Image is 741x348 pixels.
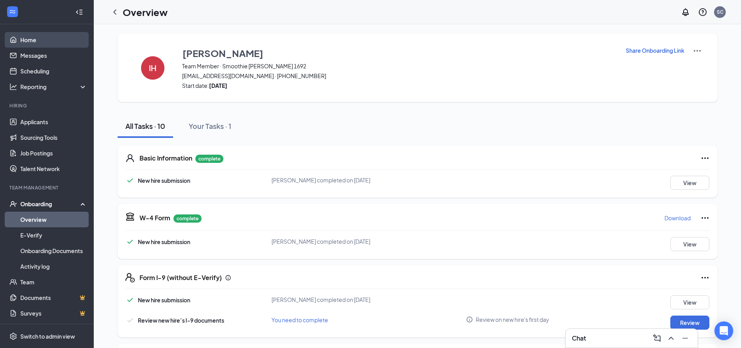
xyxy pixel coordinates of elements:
[189,121,231,131] div: Your Tasks · 1
[20,32,87,48] a: Home
[225,275,231,281] svg: Info
[700,213,710,223] svg: Ellipses
[670,316,709,330] button: Review
[125,176,135,185] svg: Checkmark
[20,48,87,63] a: Messages
[625,46,685,55] button: Share Onboarding Link
[125,212,135,221] svg: TaxGovernmentIcon
[110,7,120,17] svg: ChevronLeft
[20,243,87,259] a: Onboarding Documents
[133,46,172,89] button: IH
[679,332,691,344] button: Minimize
[125,316,135,325] svg: Checkmark
[138,296,190,303] span: New hire submission
[125,153,135,163] svg: User
[182,62,616,70] span: Team Member · Smoothie [PERSON_NAME] 1692
[125,273,135,282] svg: FormI9EVerifyIcon
[664,214,691,222] p: Download
[138,238,190,245] span: New hire submission
[20,259,87,274] a: Activity log
[20,161,87,177] a: Talent Network
[20,212,87,227] a: Overview
[20,130,87,145] a: Sourcing Tools
[149,65,157,71] h4: IH
[173,214,202,223] p: complete
[572,334,586,343] h3: Chat
[125,121,165,131] div: All Tasks · 10
[20,63,87,79] a: Scheduling
[626,46,684,54] p: Share Onboarding Link
[125,237,135,246] svg: Checkmark
[271,177,370,184] span: [PERSON_NAME] completed on [DATE]
[20,332,75,340] div: Switch to admin view
[20,274,87,290] a: Team
[123,5,168,19] h1: Overview
[75,8,83,16] svg: Collapse
[670,295,709,309] button: View
[9,8,16,16] svg: WorkstreamLogo
[182,82,616,89] span: Start date:
[271,296,370,303] span: [PERSON_NAME] completed on [DATE]
[20,305,87,321] a: SurveysCrown
[681,7,690,17] svg: Notifications
[138,317,224,324] span: Review new hire’s I-9 documents
[670,176,709,190] button: View
[125,295,135,305] svg: Checkmark
[20,145,87,161] a: Job Postings
[20,227,87,243] a: E-Verify
[476,316,549,323] span: Review on new hire's first day
[182,46,263,60] h3: [PERSON_NAME]
[717,9,723,15] div: SC
[182,46,616,60] button: [PERSON_NAME]
[182,72,616,80] span: [EMAIL_ADDRESS][DOMAIN_NAME] · [PHONE_NUMBER]
[209,82,227,89] strong: [DATE]
[666,334,676,343] svg: ChevronUp
[20,83,87,91] div: Reporting
[9,83,17,91] svg: Analysis
[680,334,690,343] svg: Minimize
[670,237,709,251] button: View
[693,46,702,55] img: More Actions
[20,290,87,305] a: DocumentsCrown
[466,316,473,323] svg: Info
[651,332,663,344] button: ComposeMessage
[271,238,370,245] span: [PERSON_NAME] completed on [DATE]
[714,321,733,340] div: Open Intercom Messenger
[700,153,710,163] svg: Ellipses
[700,273,710,282] svg: Ellipses
[20,114,87,130] a: Applicants
[139,214,170,222] h5: W-4 Form
[652,334,662,343] svg: ComposeMessage
[664,212,691,224] button: Download
[9,200,17,208] svg: UserCheck
[9,332,17,340] svg: Settings
[271,316,328,323] span: You need to complete
[9,184,86,191] div: Team Management
[20,200,80,208] div: Onboarding
[139,273,222,282] h5: Form I-9 (without E-Verify)
[195,155,223,163] p: complete
[665,332,677,344] button: ChevronUp
[138,177,190,184] span: New hire submission
[698,7,707,17] svg: QuestionInfo
[9,102,86,109] div: Hiring
[139,154,192,162] h5: Basic Information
